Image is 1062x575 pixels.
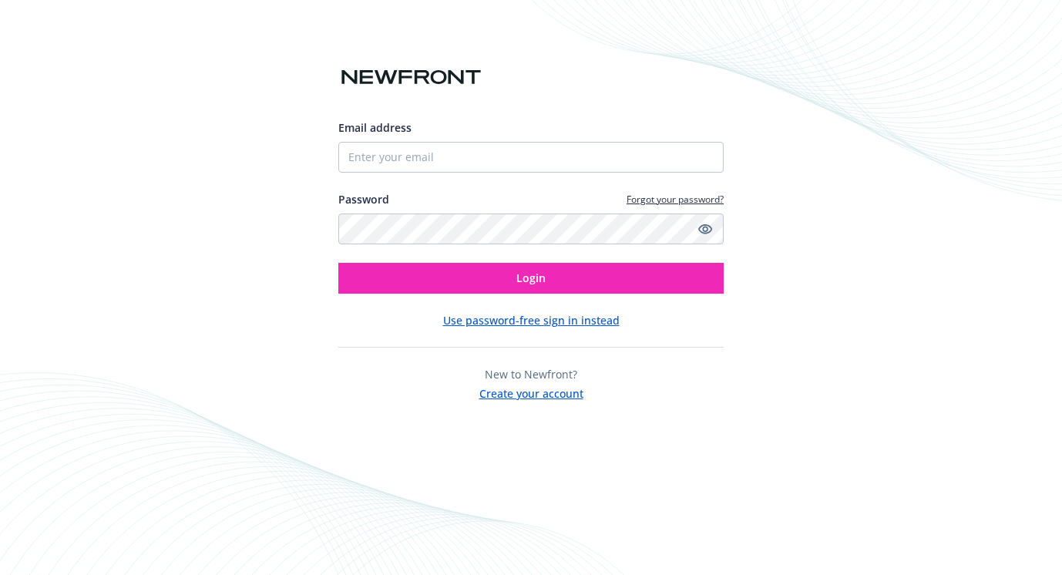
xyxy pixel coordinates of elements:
[338,64,484,91] img: Newfront logo
[516,271,546,285] span: Login
[443,312,620,328] button: Use password-free sign in instead
[338,191,389,207] label: Password
[338,263,724,294] button: Login
[485,367,577,382] span: New to Newfront?
[696,220,714,238] a: Show password
[338,214,724,244] input: Enter your password
[627,193,724,206] a: Forgot your password?
[338,120,412,135] span: Email address
[479,382,583,402] button: Create your account
[338,142,724,173] input: Enter your email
